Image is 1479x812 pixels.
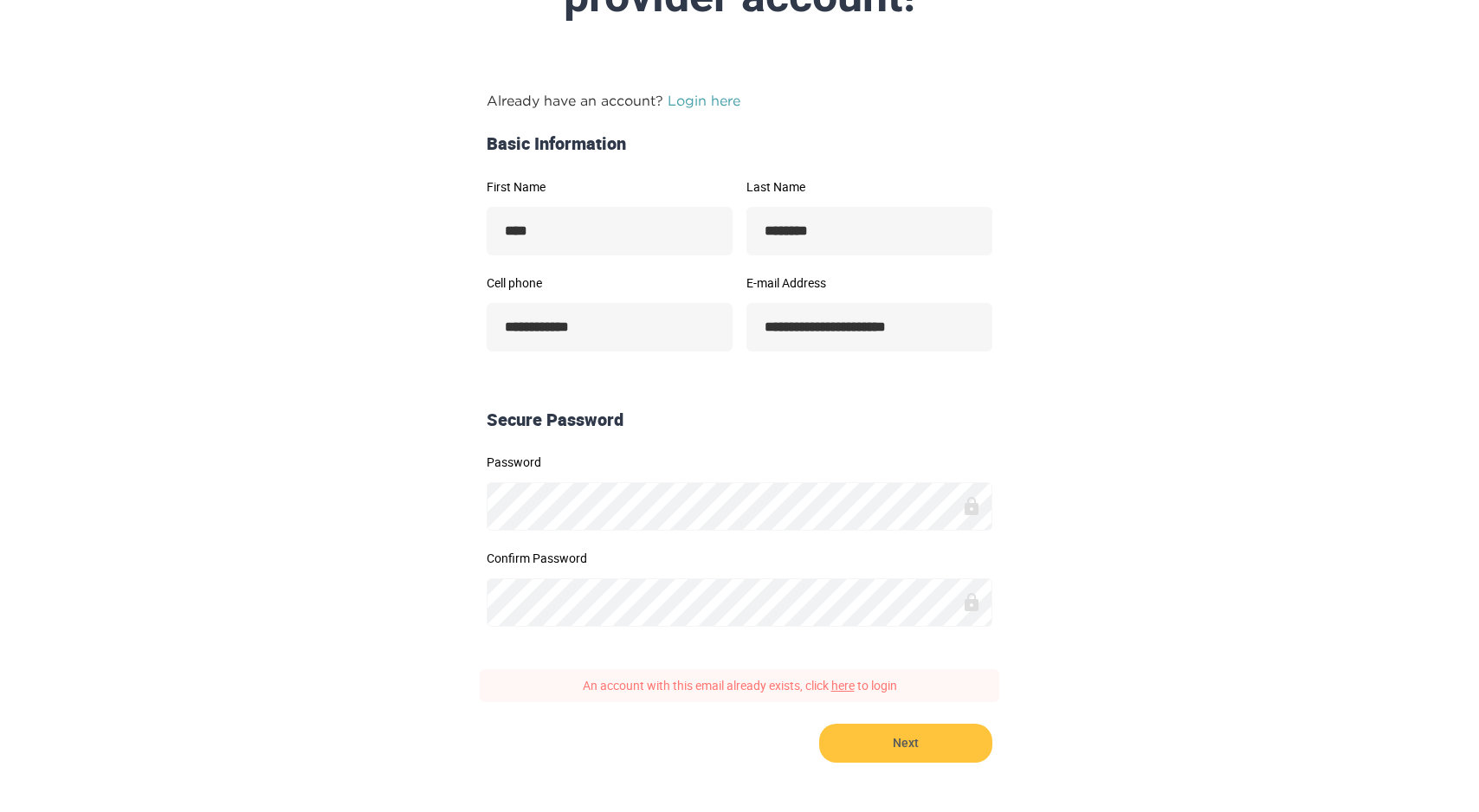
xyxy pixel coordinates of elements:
a: here [831,677,855,693]
p: Already have an account? [487,90,992,111]
label: E-mail Address [746,277,992,289]
a: Login here [668,93,740,108]
label: Last Name [746,181,992,193]
span: An account with this email already exists, click to login [583,677,897,693]
button: Next [819,724,992,763]
label: Cell phone [487,277,733,289]
label: Password [487,456,992,468]
div: Basic Information [480,132,999,157]
div: Secure Password [480,408,999,433]
label: First Name [487,181,733,193]
label: Confirm Password [487,552,992,564]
